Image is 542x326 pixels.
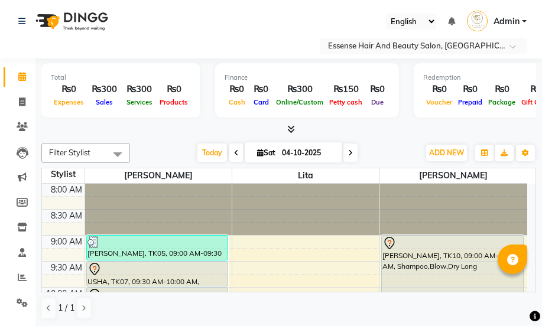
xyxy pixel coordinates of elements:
[225,73,390,83] div: Finance
[492,279,530,314] iframe: chat widget
[380,168,527,183] span: [PERSON_NAME]
[426,145,467,161] button: ADD NEW
[365,83,390,96] div: ₨0
[273,83,326,96] div: ₨300
[225,83,249,96] div: ₨0
[278,144,337,162] input: 2025-10-04
[157,83,191,96] div: ₨0
[87,288,228,303] div: [PERSON_NAME], TK04, 10:00 AM-10:20 AM, Eyebrows
[232,168,379,183] span: Lita
[48,236,85,248] div: 9:00 AM
[423,98,455,106] span: Voucher
[368,98,387,106] span: Due
[51,73,191,83] div: Total
[124,98,155,106] span: Services
[382,236,523,312] div: [PERSON_NAME], TK10, 09:00 AM-10:30 AM, Shampoo,Blow,Dry Long
[249,83,273,96] div: ₨0
[122,83,157,96] div: ₨300
[48,184,85,196] div: 8:00 AM
[87,262,228,286] div: USHA, TK07, 09:30 AM-10:00 AM, Cut/Dry/Short
[251,98,272,106] span: Card
[30,5,111,38] img: logo
[326,83,365,96] div: ₨150
[48,210,85,222] div: 8:30 AM
[423,83,455,96] div: ₨0
[273,98,326,106] span: Online/Custom
[87,83,122,96] div: ₨300
[467,11,488,31] img: Admin
[51,98,87,106] span: Expenses
[93,98,116,106] span: Sales
[42,168,85,181] div: Stylist
[49,148,90,157] span: Filter Stylist
[87,236,228,260] div: [PERSON_NAME], TK05, 09:00 AM-09:30 AM, Men & Kid Cut
[254,148,278,157] span: Sat
[326,98,365,106] span: Petty cash
[455,98,485,106] span: Prepaid
[485,83,518,96] div: ₨0
[58,302,74,314] span: 1 / 1
[48,262,85,274] div: 9:30 AM
[226,98,248,106] span: Cash
[44,288,85,300] div: 10:00 AM
[157,98,191,106] span: Products
[485,98,518,106] span: Package
[85,168,232,183] span: [PERSON_NAME]
[51,83,87,96] div: ₨0
[197,144,227,162] span: Today
[455,83,485,96] div: ₨0
[429,148,464,157] span: ADD NEW
[494,15,520,28] span: Admin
